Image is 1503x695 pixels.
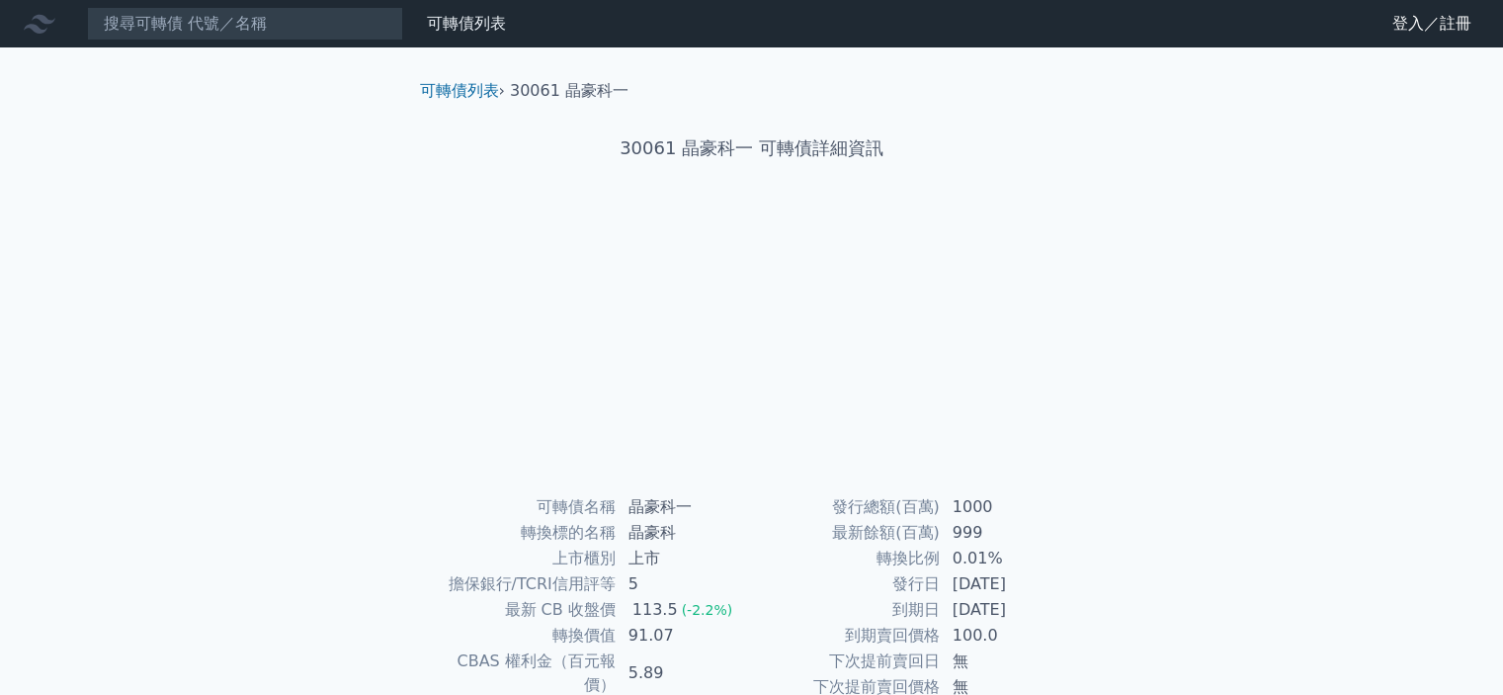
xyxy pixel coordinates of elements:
[428,546,617,571] td: 上市櫃別
[404,134,1100,162] h1: 30061 晶豪科一 可轉債詳細資訊
[428,623,617,649] td: 轉換價值
[752,649,941,674] td: 下次提前賣回日
[941,520,1076,546] td: 999
[428,571,617,597] td: 擔保銀行/TCRI信用評等
[428,494,617,520] td: 可轉債名稱
[752,571,941,597] td: 發行日
[752,546,941,571] td: 轉換比例
[1377,8,1487,40] a: 登入／註冊
[941,546,1076,571] td: 0.01%
[420,79,505,103] li: ›
[752,597,941,623] td: 到期日
[628,598,682,622] div: 113.5
[427,14,506,33] a: 可轉債列表
[752,520,941,546] td: 最新餘額(百萬)
[752,494,941,520] td: 發行總額(百萬)
[941,623,1076,649] td: 100.0
[941,597,1076,623] td: [DATE]
[428,520,617,546] td: 轉換標的名稱
[617,520,752,546] td: 晶豪科
[752,623,941,649] td: 到期賣回價格
[617,494,752,520] td: 晶豪科一
[87,7,403,41] input: 搜尋可轉債 代號／名稱
[617,623,752,649] td: 91.07
[941,571,1076,597] td: [DATE]
[510,79,628,103] li: 30061 晶豪科一
[420,81,499,100] a: 可轉債列表
[428,597,617,623] td: 最新 CB 收盤價
[617,571,752,597] td: 5
[682,602,733,618] span: (-2.2%)
[617,546,752,571] td: 上市
[941,494,1076,520] td: 1000
[941,649,1076,674] td: 無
